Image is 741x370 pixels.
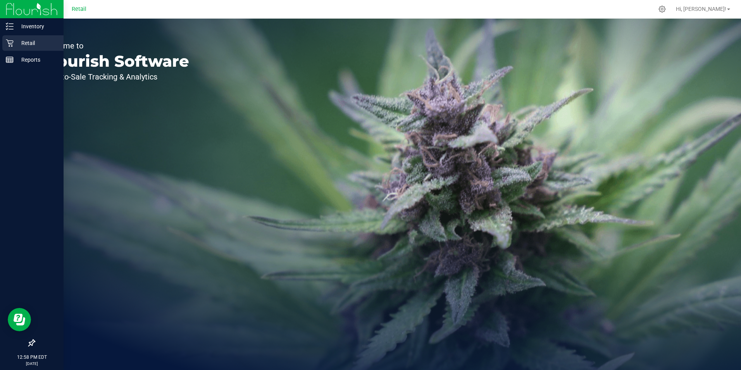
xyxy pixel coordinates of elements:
p: [DATE] [3,361,60,367]
p: Inventory [14,22,60,31]
span: Retail [72,6,86,12]
p: Seed-to-Sale Tracking & Analytics [42,73,189,81]
div: Manage settings [657,5,667,13]
p: Welcome to [42,42,189,50]
inline-svg: Retail [6,39,14,47]
p: Retail [14,38,60,48]
p: Flourish Software [42,54,189,69]
inline-svg: Reports [6,56,14,64]
span: Hi, [PERSON_NAME]! [676,6,726,12]
p: Reports [14,55,60,64]
iframe: Resource center [8,308,31,331]
p: 12:58 PM EDT [3,354,60,361]
inline-svg: Inventory [6,22,14,30]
